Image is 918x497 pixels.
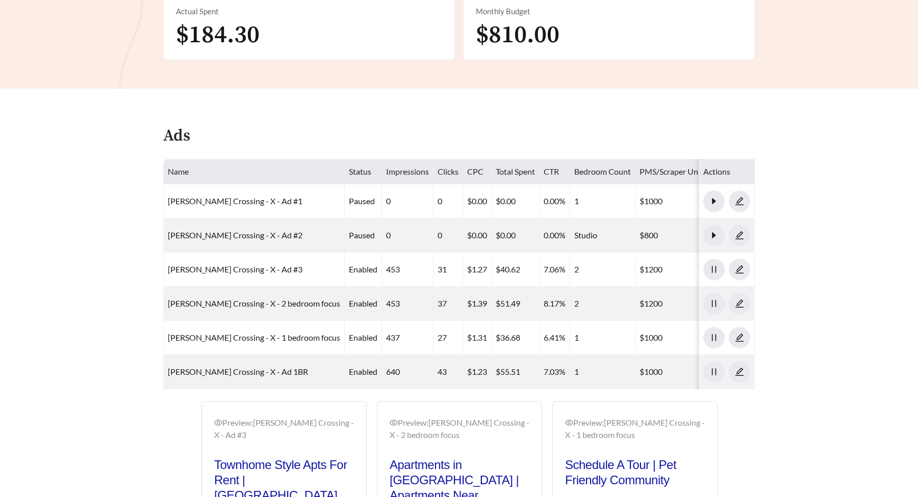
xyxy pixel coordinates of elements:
td: $55.51 [492,355,540,389]
td: $1.23 [463,355,492,389]
span: pause [704,265,724,274]
a: [PERSON_NAME] Crossing - X - Ad 1BR [168,367,308,376]
td: $1.27 [463,253,492,287]
th: Actions [699,159,755,184]
td: $36.68 [492,321,540,355]
button: pause [703,259,725,280]
td: $0.00 [463,184,492,218]
a: edit [729,264,750,274]
th: Total Spent [492,159,540,184]
th: Name [164,159,345,184]
td: 27 [433,321,463,355]
td: $51.49 [492,287,540,321]
td: $1.39 [463,287,492,321]
td: 0.00% [540,184,570,218]
td: $1.31 [463,321,492,355]
td: 7.06% [540,253,570,287]
span: edit [729,265,750,274]
td: 437 [382,321,433,355]
td: 0 [382,184,433,218]
a: edit [729,333,750,342]
a: edit [729,367,750,376]
td: $1000 [635,321,727,355]
a: [PERSON_NAME] Crossing - X - Ad #1 [168,196,302,206]
td: $0.00 [492,218,540,253]
span: CPC [467,167,483,176]
th: Impressions [382,159,433,184]
td: 1 [570,184,635,218]
td: 0.00% [540,218,570,253]
button: edit [729,361,750,382]
td: 2 [570,287,635,321]
td: 453 [382,253,433,287]
td: Studio [570,218,635,253]
a: edit [729,230,750,240]
td: 2 [570,253,635,287]
button: pause [703,327,725,348]
button: pause [703,293,725,314]
div: Preview: [PERSON_NAME] Crossing - X - 2 bedroom focus [390,417,529,441]
span: $184.30 [176,20,260,50]
td: $1000 [635,184,727,218]
button: edit [729,293,750,314]
button: pause [703,361,725,382]
td: 1 [570,321,635,355]
span: enabled [349,367,377,376]
span: pause [704,333,724,342]
div: Monthly Budget [476,6,742,17]
th: PMS/Scraper Unit Price [635,159,727,184]
a: [PERSON_NAME] Crossing - X - 2 bedroom focus [168,298,340,308]
span: edit [729,299,750,308]
td: 37 [433,287,463,321]
button: edit [729,225,750,246]
span: caret-right [704,231,724,240]
th: Clicks [433,159,463,184]
td: $0.00 [463,218,492,253]
span: pause [704,367,724,376]
span: paused [349,196,375,206]
td: 6.41% [540,321,570,355]
th: Bedroom Count [570,159,635,184]
td: 640 [382,355,433,389]
td: $800 [635,218,727,253]
span: paused [349,230,375,240]
span: edit [729,333,750,342]
td: 0 [433,184,463,218]
td: $0.00 [492,184,540,218]
a: edit [729,298,750,308]
button: caret-right [703,225,725,246]
div: Preview: [PERSON_NAME] Crossing - X - 1 bedroom focus [565,417,705,441]
td: $1000 [635,355,727,389]
td: 31 [433,253,463,287]
a: [PERSON_NAME] Crossing - X - Ad #3 [168,264,302,274]
a: [PERSON_NAME] Crossing - X - Ad #2 [168,230,302,240]
button: caret-right [703,190,725,212]
span: eye [565,419,573,427]
th: Status [345,159,382,184]
td: $1200 [635,287,727,321]
span: edit [729,231,750,240]
a: [PERSON_NAME] Crossing - X - 1 bedroom focus [168,333,340,342]
h2: Schedule A Tour | Pet Friendly Community [565,457,705,488]
td: 0 [433,218,463,253]
h4: Ads [163,127,190,145]
td: 8.17% [540,287,570,321]
a: edit [729,196,750,206]
span: CTR [544,167,559,176]
td: 0 [382,218,433,253]
span: $810.00 [476,20,559,50]
div: Preview: [PERSON_NAME] Crossing - X - Ad #3 [214,417,354,441]
span: eye [214,419,222,427]
span: edit [729,197,750,206]
span: edit [729,367,750,376]
span: enabled [349,298,377,308]
button: edit [729,259,750,280]
td: $40.62 [492,253,540,287]
button: edit [729,190,750,212]
td: $1200 [635,253,727,287]
span: caret-right [704,197,724,206]
td: 43 [433,355,463,389]
td: 453 [382,287,433,321]
td: 7.03% [540,355,570,389]
span: pause [704,299,724,308]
